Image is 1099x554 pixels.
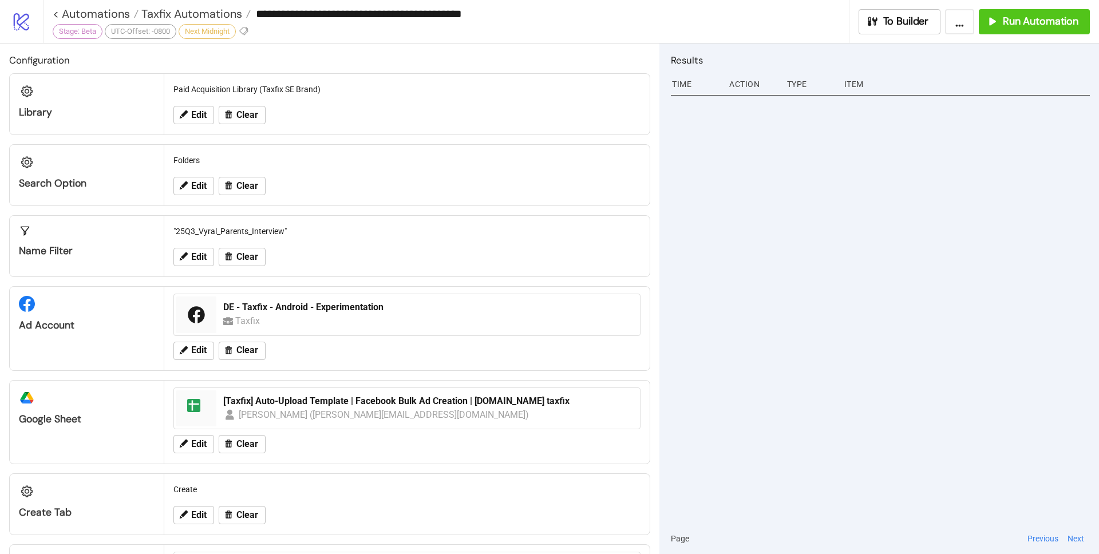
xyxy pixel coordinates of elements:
span: Clear [236,510,258,520]
button: Clear [219,106,266,124]
h2: Configuration [9,53,650,68]
button: Edit [173,435,214,453]
div: Stage: Beta [53,24,102,39]
div: Taxfix [235,314,264,328]
div: Action [728,73,777,95]
div: Create Tab [19,506,155,519]
span: Clear [236,345,258,355]
a: Taxfix Automations [139,8,251,19]
button: Next [1064,532,1088,545]
span: Edit [191,252,207,262]
button: Edit [173,106,214,124]
div: DE - Taxfix - Android - Experimentation [223,301,633,314]
span: Clear [236,181,258,191]
div: Item [843,73,1090,95]
button: Previous [1024,532,1062,545]
span: Clear [236,439,258,449]
button: Clear [219,506,266,524]
button: Run Automation [979,9,1090,34]
button: Clear [219,248,266,266]
span: Clear [236,252,258,262]
button: To Builder [859,9,941,34]
div: UTC-Offset: -0800 [105,24,176,39]
div: Google Sheet [19,413,155,426]
div: Create [169,478,645,500]
div: Library [19,106,155,119]
div: [PERSON_NAME] ([PERSON_NAME][EMAIL_ADDRESS][DOMAIN_NAME]) [239,407,529,422]
div: Time [671,73,720,95]
span: Page [671,532,689,545]
h2: Results [671,53,1090,68]
span: Edit [191,345,207,355]
div: Paid Acquisition Library (Taxfix SE Brand) [169,78,645,100]
span: Clear [236,110,258,120]
button: Edit [173,248,214,266]
span: Run Automation [1003,15,1078,28]
button: Clear [219,435,266,453]
div: Name Filter [19,244,155,258]
span: To Builder [883,15,929,28]
span: Taxfix Automations [139,6,242,21]
span: Edit [191,510,207,520]
div: Type [786,73,835,95]
div: Search Option [19,177,155,190]
div: [Taxfix] Auto-Upload Template | Facebook Bulk Ad Creation | [DOMAIN_NAME] taxfix [223,395,633,407]
button: ... [945,9,974,34]
span: Edit [191,181,207,191]
div: Ad Account [19,319,155,332]
button: Clear [219,342,266,360]
button: Edit [173,177,214,195]
span: Edit [191,110,207,120]
button: Clear [219,177,266,195]
div: "25Q3_Vyral_Parents_Interview" [169,220,645,242]
div: Folders [169,149,645,171]
span: Edit [191,439,207,449]
button: Edit [173,506,214,524]
button: Edit [173,342,214,360]
a: < Automations [53,8,139,19]
div: Next Midnight [179,24,236,39]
